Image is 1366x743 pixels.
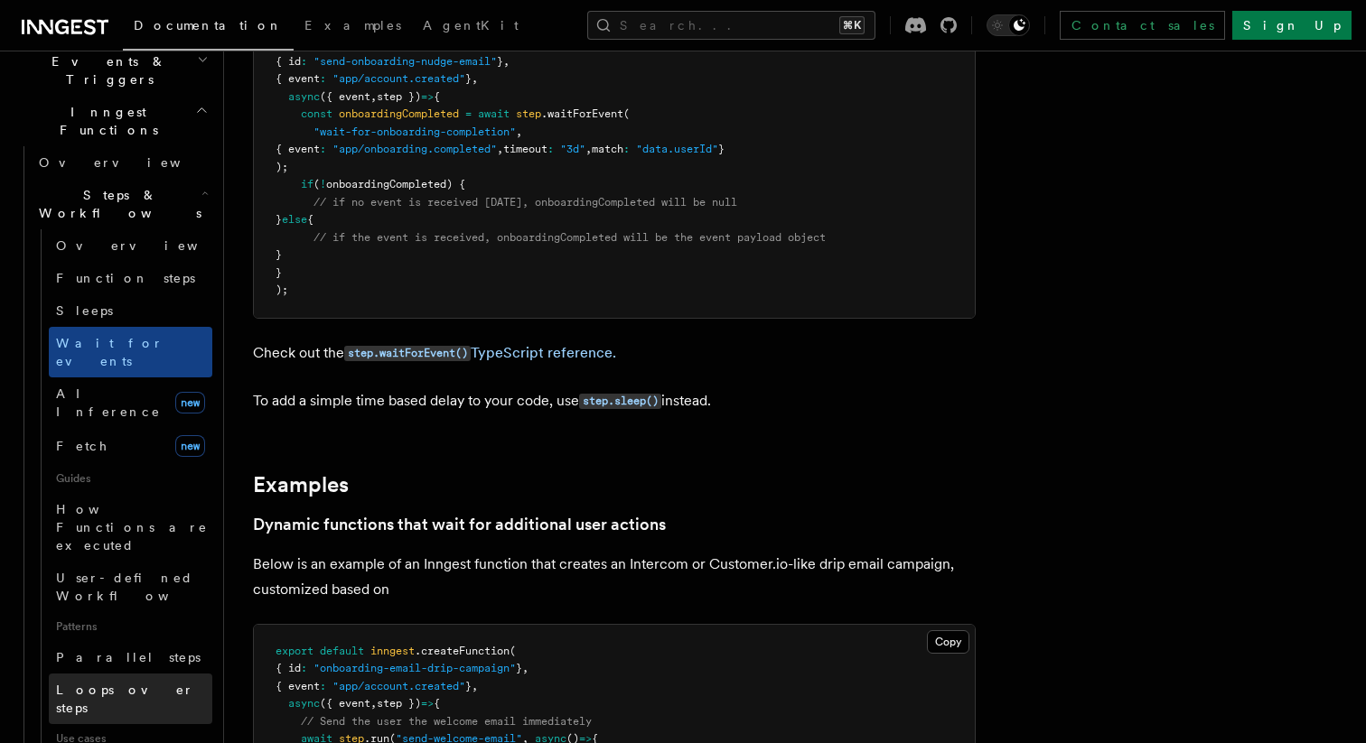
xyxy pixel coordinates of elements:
[276,143,320,155] span: { event
[497,55,503,68] span: }
[503,143,547,155] span: timeout
[320,697,370,710] span: ({ event
[718,143,725,155] span: }
[276,662,301,674] span: { id
[276,248,282,261] span: }
[370,697,377,710] span: ,
[49,493,212,562] a: How Functions are executed
[253,512,666,537] a: Dynamic functions that wait for additional user actions
[585,143,592,155] span: ,
[320,680,326,692] span: :
[332,680,465,692] span: "app/account.created"
[56,571,219,603] span: User-defined Workflows
[636,143,718,155] span: "data.userId"
[587,11,875,40] button: Search...⌘K
[282,213,307,226] span: else
[516,662,522,674] span: }
[32,186,201,222] span: Steps & Workflows
[434,90,440,103] span: {
[253,472,349,497] a: Examples
[497,143,503,155] span: ,
[301,55,307,68] span: :
[56,683,194,715] span: Loops over steps
[339,107,459,120] span: onboardingCompleted
[301,662,307,674] span: :
[415,645,510,657] span: .createFunction
[313,125,516,138] span: "wait-for-onboarding-completion"
[304,18,401,33] span: Examples
[276,645,313,657] span: export
[123,5,294,51] a: Documentation
[14,96,212,146] button: Inngest Functions
[313,196,737,209] span: // if no event is received [DATE], onboardingCompleted will be null
[49,562,212,612] a: User-defined Workflows
[301,107,332,120] span: const
[320,72,326,85] span: :
[49,294,212,327] a: Sleeps
[56,271,195,285] span: Function steps
[510,645,516,657] span: (
[1232,11,1352,40] a: Sign Up
[344,346,471,361] code: step.waitForEvent()
[253,552,976,602] p: Below is an example of an Inngest function that creates an Intercom or Customer.io-like drip emai...
[32,146,212,179] a: Overview
[56,238,242,253] span: Overview
[32,179,212,229] button: Steps & Workflows
[49,641,212,673] a: Parallel steps
[421,697,434,710] span: =>
[301,715,592,728] span: // Send the user the welcome email immediately
[320,178,326,190] span: !
[623,107,630,120] span: (
[412,5,529,49] a: AgentKit
[313,55,497,68] span: "send-onboarding-nudge-email"
[276,55,301,68] span: { id
[276,266,282,279] span: }
[987,14,1030,36] button: Toggle dark mode
[516,107,541,120] span: step
[276,680,320,692] span: { event
[547,143,554,155] span: :
[276,283,288,296] span: );
[253,340,976,367] p: Check out the
[623,143,630,155] span: :
[332,72,465,85] span: "app/account.created"
[56,336,164,368] span: Wait for events
[39,155,225,170] span: Overview
[320,645,364,657] span: default
[370,90,377,103] span: ,
[276,213,282,226] span: }
[49,229,212,262] a: Overview
[301,178,313,190] span: if
[344,344,616,361] a: step.waitForEvent()TypeScript reference.
[377,697,421,710] span: step })
[313,178,320,190] span: (
[434,697,440,710] span: {
[288,90,320,103] span: async
[370,645,415,657] span: inngest
[1060,11,1225,40] a: Contact sales
[313,231,826,244] span: // if the event is received, onboardingCompleted will be the event payload object
[253,388,976,414] p: To add a simple time based delay to your code, use instead.
[465,72,472,85] span: }
[472,680,478,692] span: ,
[49,377,212,428] a: AI Inferencenew
[560,143,585,155] span: "3d"
[56,502,208,553] span: How Functions are executed
[49,464,212,493] span: Guides
[579,392,661,409] a: step.sleep()
[465,107,472,120] span: =
[175,392,205,413] span: new
[56,650,201,664] span: Parallel steps
[134,18,283,33] span: Documentation
[541,107,623,120] span: .waitForEvent
[49,673,212,724] a: Loops over steps
[276,161,288,173] span: );
[503,55,510,68] span: ,
[288,697,320,710] span: async
[592,143,623,155] span: match
[313,662,516,674] span: "onboarding-email-drip-campaign"
[49,428,212,464] a: Fetchnew
[14,52,197,88] span: Events & Triggers
[332,143,497,155] span: "app/onboarding.completed"
[839,16,865,34] kbd: ⌘K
